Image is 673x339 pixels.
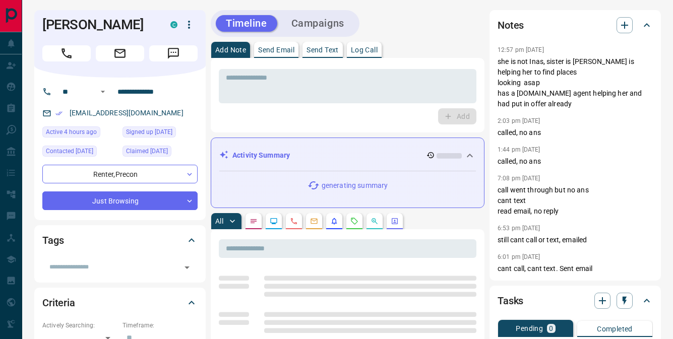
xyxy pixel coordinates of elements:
p: called, no ans [498,127,653,138]
svg: Emails [310,217,318,225]
p: Send Text [307,46,339,53]
p: 6:53 pm [DATE] [498,225,540,232]
button: Timeline [216,15,277,32]
p: Actively Searching: [42,321,117,330]
button: Open [180,260,194,275]
svg: Email Verified [55,110,63,117]
span: Email [96,45,144,61]
div: Tue Sep 16 2025 [42,126,117,141]
p: Completed [597,325,633,332]
p: Pending [516,325,543,332]
p: 6:01 pm [DATE] [498,253,540,260]
p: call went through but no ans cant text read email, no reply [498,185,653,217]
span: Call [42,45,91,61]
span: Active 4 hours ago [46,127,97,137]
svg: Listing Alerts [330,217,338,225]
span: Claimed [DATE] [126,146,168,156]
div: Tasks [498,289,653,313]
div: Sun Jun 01 2025 [42,146,117,160]
p: 0 [549,325,553,332]
p: All [215,218,223,225]
h2: Criteria [42,295,75,311]
p: 12:57 pm [DATE] [498,46,544,53]
p: Add Note [215,46,246,53]
svg: Agent Actions [391,217,399,225]
svg: Notes [250,217,258,225]
div: Criteria [42,291,198,315]
span: Contacted [DATE] [46,146,93,156]
p: Log Call [351,46,378,53]
p: Send Email [258,46,294,53]
div: condos.ca [170,21,177,28]
svg: Lead Browsing Activity [270,217,278,225]
div: Notes [498,13,653,37]
span: Message [149,45,198,61]
div: Wed Apr 09 2025 [123,126,198,141]
svg: Requests [350,217,358,225]
p: Activity Summary [232,150,290,161]
h1: [PERSON_NAME] [42,17,155,33]
p: Timeframe: [123,321,198,330]
div: Activity Summary [219,146,476,165]
div: Just Browsing [42,191,198,210]
div: Renter , Precon [42,165,198,183]
p: 2:03 pm [DATE] [498,117,540,124]
p: still cant call or text, emailed [498,235,653,245]
p: 7:08 pm [DATE] [498,175,540,182]
span: Signed up [DATE] [126,127,172,137]
a: [EMAIL_ADDRESS][DOMAIN_NAME] [70,109,183,117]
h2: Tags [42,232,64,248]
h2: Tasks [498,293,523,309]
button: Open [97,86,109,98]
div: Tags [42,228,198,252]
p: called, no ans [498,156,653,167]
p: cant call, cant text. Sent email [498,263,653,274]
svg: Opportunities [371,217,379,225]
p: 1:44 pm [DATE] [498,146,540,153]
p: generating summary [322,180,388,191]
svg: Calls [290,217,298,225]
div: Wed Apr 09 2025 [123,146,198,160]
p: she is not Inas, sister is [PERSON_NAME] is helping her to find places looking asap has a [DOMAIN... [498,56,653,109]
h2: Notes [498,17,524,33]
button: Campaigns [281,15,354,32]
